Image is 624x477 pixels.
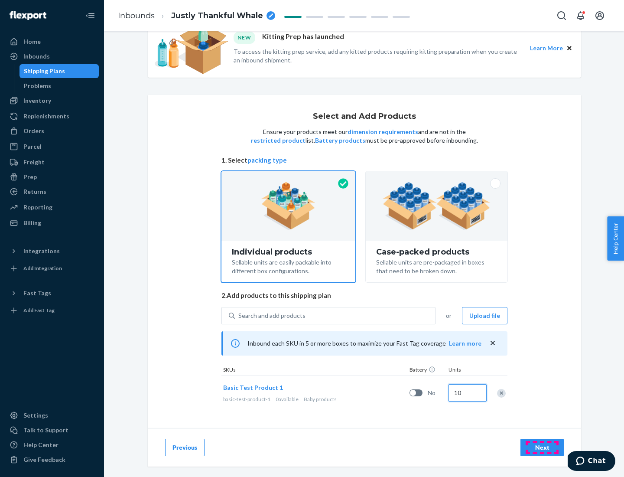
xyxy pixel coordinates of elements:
a: Shipping Plans [19,64,99,78]
div: Prep [23,173,37,181]
img: case-pack.59cecea509d18c883b923b81aeac6d0b.png [383,182,491,230]
span: 1. Select [221,156,507,165]
div: Replenishments [23,112,69,121]
a: Home [5,35,99,49]
button: dimension requirements [348,127,418,136]
div: Search and add products [238,311,305,320]
button: Battery products [315,136,365,145]
div: Next [528,443,556,452]
span: basic-test-product-1 [223,396,270,402]
button: Close Navigation [81,7,99,24]
p: Kitting Prep has launched [262,32,344,43]
div: Battery [408,366,447,375]
button: Next [520,439,564,456]
span: Justly Thankful Whale [171,10,263,22]
button: Open notifications [572,7,589,24]
ol: breadcrumbs [111,3,282,29]
a: Add Fast Tag [5,304,99,317]
a: Settings [5,408,99,422]
div: Integrations [23,247,60,255]
div: Problems [24,82,51,90]
div: Case-packed products [376,248,497,256]
div: Talk to Support [23,426,68,435]
div: Sellable units are easily packable into different box configurations. [232,256,345,275]
div: Fast Tags [23,289,51,297]
button: Help Center [607,216,624,261]
a: Add Integration [5,261,99,275]
div: Help Center [23,441,58,449]
div: Home [23,37,41,46]
div: Add Integration [23,265,62,272]
a: Returns [5,185,99,199]
h1: Select and Add Products [313,112,416,121]
button: Basic Test Product 1 [223,383,283,392]
button: Learn more [449,339,481,348]
img: individual-pack.facf35554cb0f1810c75b2bd6df2d64e.png [261,182,315,230]
div: Settings [23,411,48,420]
button: packing type [247,156,287,165]
div: Parcel [23,142,42,151]
button: Upload file [462,307,507,324]
img: Flexport logo [10,11,46,20]
span: 2. Add products to this shipping plan [221,291,507,300]
div: Reporting [23,203,52,212]
button: Close [565,43,574,53]
a: Orders [5,124,99,138]
button: Talk to Support [5,423,99,437]
input: Quantity [448,384,487,402]
div: Remove Item [497,389,506,398]
a: Replenishments [5,109,99,123]
a: Inbounds [5,49,99,63]
div: Billing [23,219,41,227]
button: restricted product [251,136,305,145]
div: Units [447,366,486,375]
span: No [428,389,445,397]
span: Basic Test Product 1 [223,384,283,391]
button: Open account menu [591,7,608,24]
div: SKUs [221,366,408,375]
a: Problems [19,79,99,93]
button: Integrations [5,244,99,258]
div: Give Feedback [23,455,65,464]
button: Fast Tags [5,286,99,300]
div: Add Fast Tag [23,307,55,314]
a: Freight [5,155,99,169]
p: To access the kitting prep service, add any kitted products requiring kitting preparation when yo... [234,47,522,65]
a: Parcel [5,140,99,154]
div: Inbounds [23,52,50,61]
a: Billing [5,216,99,230]
button: close [488,339,497,348]
button: Open Search Box [553,7,570,24]
div: Orders [23,127,44,135]
div: Baby products [223,395,406,403]
div: Freight [23,158,45,167]
span: or [446,311,452,320]
div: Inventory [23,96,51,105]
div: Returns [23,187,46,196]
div: Shipping Plans [24,67,65,75]
div: Sellable units are pre-packaged in boxes that need to be broken down. [376,256,497,275]
a: Inventory [5,94,99,108]
div: Individual products [232,248,345,256]
div: NEW [234,32,255,43]
iframe: Opens a widget where you can chat to one of our agents [568,451,615,473]
span: 0 available [276,396,299,402]
a: Inbounds [118,11,155,20]
button: Learn More [530,43,563,53]
button: Give Feedback [5,453,99,467]
a: Help Center [5,438,99,452]
a: Reporting [5,200,99,214]
a: Prep [5,170,99,184]
div: Inbound each SKU in 5 or more boxes to maximize your Fast Tag coverage [221,331,507,356]
p: Ensure your products meet our and are not in the list. must be pre-approved before inbounding. [250,127,479,145]
button: Previous [165,439,205,456]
